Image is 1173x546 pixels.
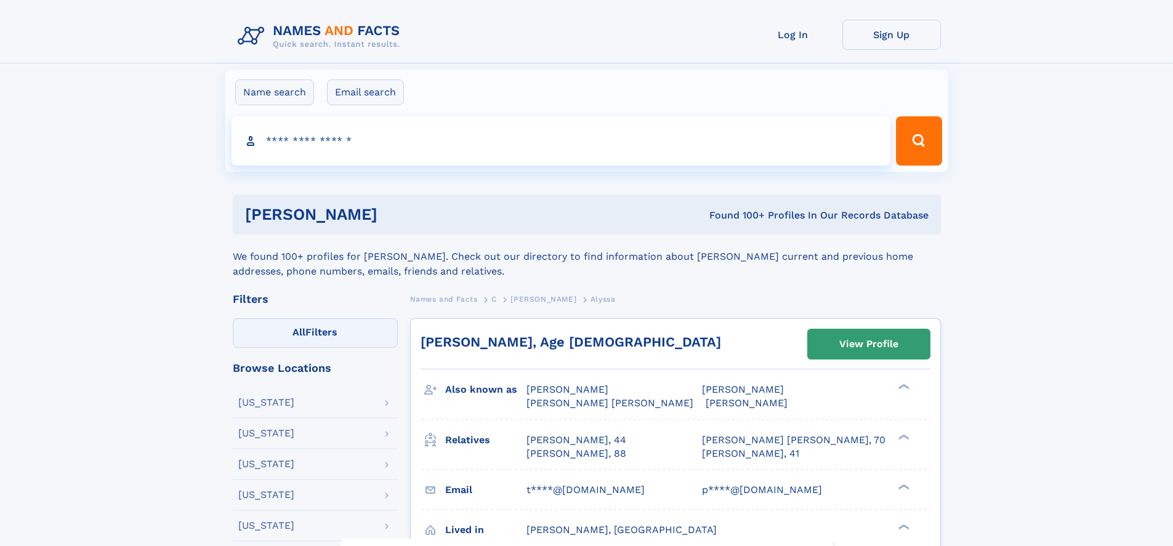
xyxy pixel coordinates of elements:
[526,433,626,447] a: [PERSON_NAME], 44
[591,295,616,303] span: Alyssa
[421,334,721,350] a: [PERSON_NAME], Age [DEMOGRAPHIC_DATA]
[842,20,941,50] a: Sign Up
[238,398,294,407] div: [US_STATE]
[233,318,398,348] label: Filters
[808,329,930,359] a: View Profile
[510,295,576,303] span: [PERSON_NAME]
[233,235,941,279] div: We found 100+ profiles for [PERSON_NAME]. Check out our directory to find information about [PERS...
[526,383,608,395] span: [PERSON_NAME]
[445,430,526,451] h3: Relatives
[896,116,941,166] button: Search Button
[510,291,576,307] a: [PERSON_NAME]
[895,433,910,441] div: ❯
[526,524,717,536] span: [PERSON_NAME], [GEOGRAPHIC_DATA]
[895,483,910,491] div: ❯
[233,294,398,305] div: Filters
[410,291,478,307] a: Names and Facts
[491,295,497,303] span: C
[543,209,929,222] div: Found 100+ Profiles In Our Records Database
[238,459,294,469] div: [US_STATE]
[702,383,784,395] span: [PERSON_NAME]
[232,116,891,166] input: search input
[706,397,788,409] span: [PERSON_NAME]
[895,383,910,391] div: ❯
[491,291,497,307] a: C
[445,520,526,540] h3: Lived in
[327,79,404,105] label: Email search
[526,397,693,409] span: [PERSON_NAME] [PERSON_NAME]
[238,428,294,438] div: [US_STATE]
[238,521,294,531] div: [US_STATE]
[526,447,626,460] a: [PERSON_NAME], 88
[702,447,799,460] a: [PERSON_NAME], 41
[702,433,885,447] a: [PERSON_NAME] [PERSON_NAME], 70
[233,363,398,374] div: Browse Locations
[445,379,526,400] h3: Also known as
[744,20,842,50] a: Log In
[292,326,305,338] span: All
[235,79,314,105] label: Name search
[895,523,910,531] div: ❯
[233,20,410,53] img: Logo Names and Facts
[445,480,526,500] h3: Email
[238,490,294,500] div: [US_STATE]
[245,207,544,222] h1: [PERSON_NAME]
[839,330,898,358] div: View Profile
